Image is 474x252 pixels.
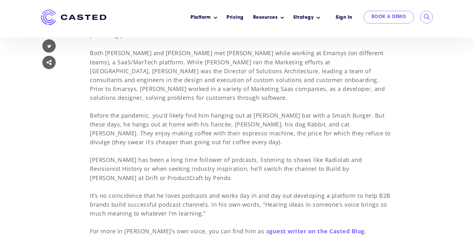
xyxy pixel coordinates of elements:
[90,4,391,236] p: is the co-founder of Casted, and is in love with problem solving and finding unique solutions to ...
[227,14,244,21] a: Pricing
[293,14,314,21] a: Strategy
[269,227,365,235] a: guest writer on the Casted Blog
[190,14,211,21] a: Platform
[364,11,414,23] a: Book a Demo
[424,14,430,20] input: Submit
[42,39,56,53] img: Twitter
[42,56,56,69] img: Share
[116,10,325,26] nav: Main menu
[41,10,106,25] img: Casted_Logo_Horizontal_FullColor_PUR_BLUE
[253,14,278,21] a: Resources
[328,11,360,24] a: Sign In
